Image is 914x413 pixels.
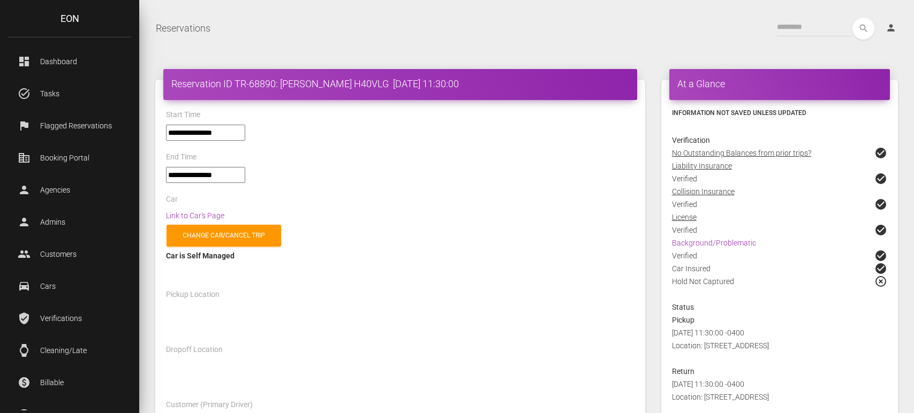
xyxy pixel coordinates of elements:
[677,77,882,90] h4: At a Glance
[672,380,769,401] span: [DATE] 11:30:00 -0400 Location: [STREET_ADDRESS]
[166,194,178,205] label: Car
[672,367,694,376] strong: Return
[672,162,732,170] u: Liability Insurance
[166,400,253,410] label: Customer (Primary Driver)
[166,152,197,163] label: End Time
[672,213,697,221] u: License
[672,149,811,157] u: No Outstanding Balances from prior trips?
[16,246,123,262] p: Customers
[874,172,887,185] span: check_circle
[8,80,131,107] a: task_alt Tasks
[874,147,887,159] span: check_circle
[672,187,735,196] u: Collision Insurance
[672,316,694,324] strong: Pickup
[167,225,281,247] a: Change car/cancel trip
[166,211,224,220] a: Link to Car's Page
[8,177,131,203] a: person Agencies
[878,18,906,39] a: person
[664,262,895,275] div: Car Insured
[16,278,123,294] p: Cars
[664,275,895,301] div: Hold Not Captured
[166,249,634,262] div: Car is Self Managed
[664,249,895,262] div: Verified
[8,144,131,171] a: corporate_fare Booking Portal
[8,112,131,139] a: flag Flagged Reservations
[16,118,123,134] p: Flagged Reservations
[664,172,895,185] div: Verified
[672,239,756,247] a: Background/Problematic
[672,136,710,144] strong: Verification
[8,305,131,332] a: verified_user Verifications
[874,198,887,211] span: check_circle
[16,310,123,326] p: Verifications
[886,22,896,33] i: person
[16,182,123,198] p: Agencies
[156,15,210,42] a: Reservations
[8,48,131,75] a: dashboard Dashboard
[672,108,887,118] h6: Information not saved unless updated
[166,110,200,120] label: Start Time
[16,150,123,166] p: Booking Portal
[16,374,123,391] p: Billable
[8,241,131,267] a: people Customers
[8,273,131,300] a: drive_eta Cars
[664,224,895,236] div: Verified
[16,214,123,230] p: Admins
[16,86,123,102] p: Tasks
[852,18,874,40] button: search
[874,262,887,275] span: check_circle
[8,369,131,396] a: paid Billable
[664,198,895,211] div: Verified
[166,289,220,300] label: Pickup Location
[874,275,887,288] span: highlight_off
[672,303,694,311] strong: Status
[8,337,131,364] a: watch Cleaning/Late
[874,249,887,262] span: check_circle
[166,345,223,355] label: Dropoff Location
[874,224,887,236] span: check_circle
[8,209,131,235] a: person Admins
[672,328,769,350] span: [DATE] 11:30:00 -0400 Location: [STREET_ADDRESS]
[16,342,123,358] p: Cleaning/Late
[16,53,123,70] p: Dashboard
[171,77,629,90] h4: Reservation ID TR-68890: [PERSON_NAME] H40VLG [DATE] 11:30:00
